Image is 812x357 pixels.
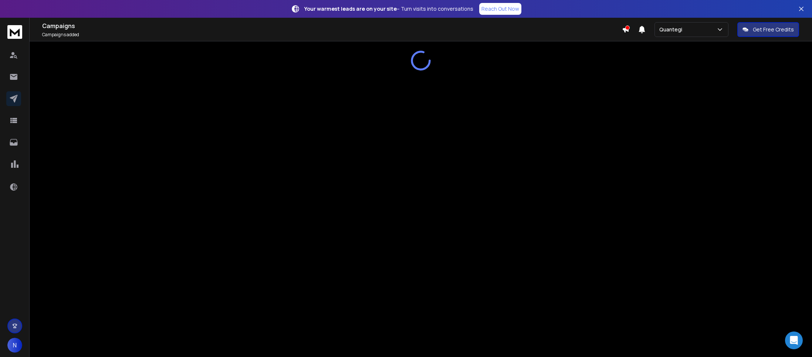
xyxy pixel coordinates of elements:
[7,338,22,353] button: N
[304,5,397,12] strong: Your warmest leads are on your site
[785,331,803,349] div: Open Intercom Messenger
[7,25,22,39] img: logo
[481,5,519,13] p: Reach Out Now
[304,5,473,13] p: – Turn visits into conversations
[753,26,794,33] p: Get Free Credits
[737,22,799,37] button: Get Free Credits
[42,21,622,30] h1: Campaigns
[659,26,685,33] p: Quantegi
[479,3,521,15] a: Reach Out Now
[42,32,622,38] p: Campaigns added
